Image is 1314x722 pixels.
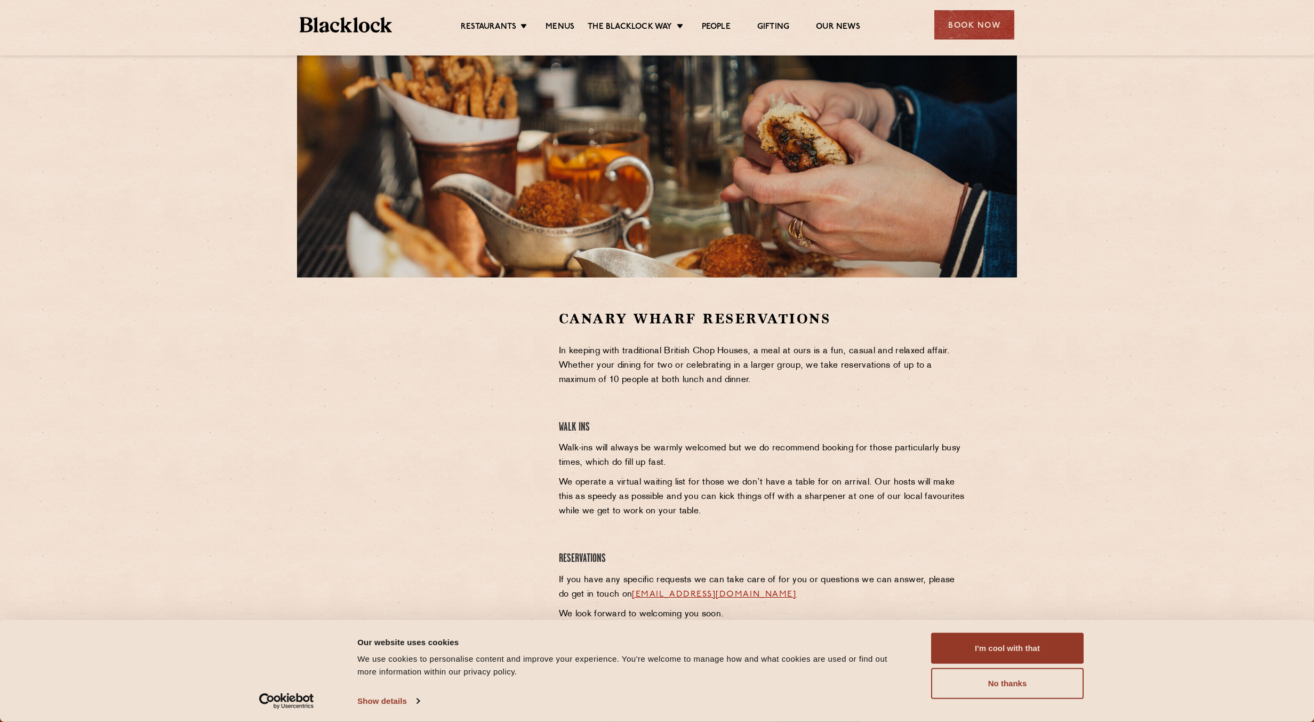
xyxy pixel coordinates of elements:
a: People [702,22,731,34]
a: Gifting [757,22,789,34]
div: Book Now [934,10,1014,39]
a: Restaurants [461,22,516,34]
p: We look forward to welcoming you soon. [559,607,968,622]
a: Usercentrics Cookiebot - opens in a new window [240,693,333,709]
div: Our website uses cookies [357,636,907,648]
p: We operate a virtual waiting list for those we don’t have a table for on arrival. Our hosts will ... [559,475,968,519]
iframe: OpenTable make booking widget [385,310,504,470]
h4: Reservations [559,552,968,566]
p: In keeping with traditional British Chop Houses, a meal at ours is a fun, casual and relaxed affa... [559,344,968,387]
a: [EMAIL_ADDRESS][DOMAIN_NAME] [632,590,796,599]
img: BL_Textured_Logo-footer-cropped.svg [300,17,392,33]
h2: Canary Wharf Reservations [559,310,968,328]
button: I'm cool with that [931,633,1084,664]
p: Walk-ins will always be warmly welcomed but we do recommend booking for those particularly busy t... [559,441,968,470]
p: If you have any specific requests we can take care of for you or questions we can answer, please ... [559,573,968,602]
h4: Walk Ins [559,420,968,435]
a: The Blacklock Way [588,22,672,34]
a: Show details [357,693,419,709]
button: No thanks [931,668,1084,699]
div: We use cookies to personalise content and improve your experience. You're welcome to manage how a... [357,653,907,678]
a: Our News [816,22,860,34]
a: Menus [546,22,574,34]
